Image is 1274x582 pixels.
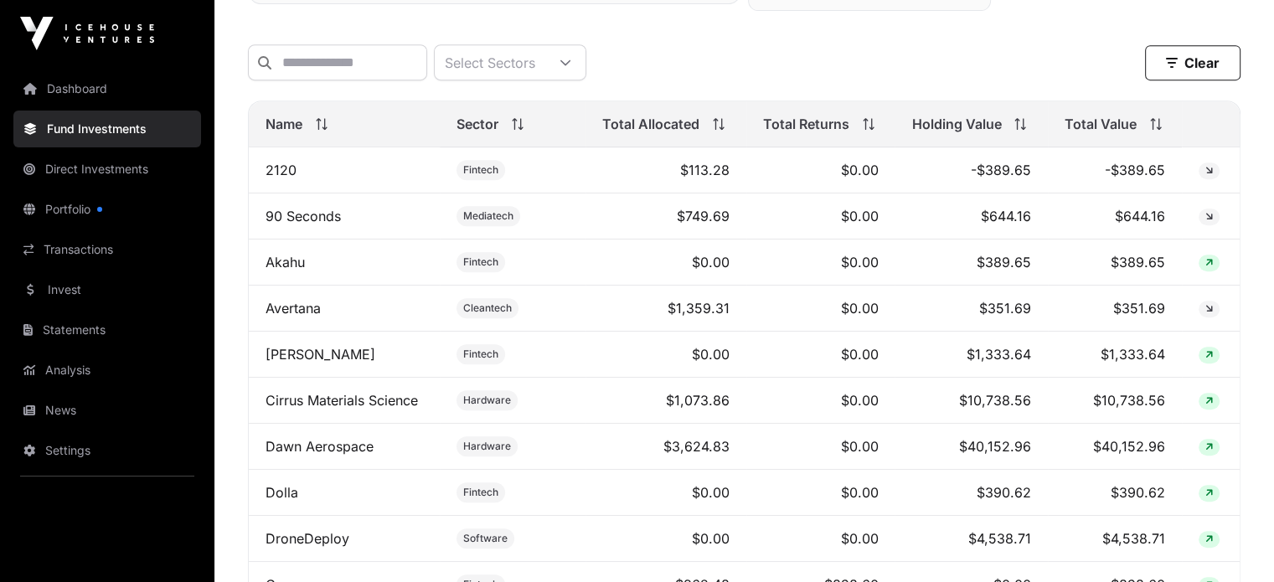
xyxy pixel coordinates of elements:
[1190,502,1274,582] iframe: Chat Widget
[895,286,1047,332] td: $351.69
[585,147,745,193] td: $113.28
[585,193,745,239] td: $749.69
[266,162,297,178] a: 2120
[895,470,1047,516] td: $390.62
[746,332,895,378] td: $0.00
[20,17,154,50] img: Icehouse Ventures Logo
[266,300,321,317] a: Avertana
[266,114,302,134] span: Name
[585,332,745,378] td: $0.00
[13,191,201,228] a: Portfolio
[895,147,1047,193] td: -$389.65
[463,163,498,177] span: Fintech
[266,254,305,270] a: Akahu
[266,530,349,547] a: DroneDeploy
[895,239,1047,286] td: $389.65
[585,470,745,516] td: $0.00
[266,346,375,363] a: [PERSON_NAME]
[1048,470,1182,516] td: $390.62
[463,348,498,361] span: Fintech
[585,516,745,562] td: $0.00
[13,231,201,268] a: Transactions
[585,424,745,470] td: $3,624.83
[463,301,512,315] span: Cleantech
[911,114,1001,134] span: Holding Value
[746,470,895,516] td: $0.00
[585,286,745,332] td: $1,359.31
[463,440,511,453] span: Hardware
[895,424,1047,470] td: $40,152.96
[1048,239,1182,286] td: $389.65
[463,532,508,545] span: Software
[13,70,201,107] a: Dashboard
[463,394,511,407] span: Hardware
[13,432,201,469] a: Settings
[1048,147,1182,193] td: -$389.65
[1048,516,1182,562] td: $4,538.71
[585,239,745,286] td: $0.00
[13,352,201,389] a: Analysis
[456,114,498,134] span: Sector
[13,392,201,429] a: News
[435,45,545,80] div: Select Sectors
[1048,378,1182,424] td: $10,738.56
[1065,114,1137,134] span: Total Value
[1048,424,1182,470] td: $40,152.96
[463,209,513,223] span: Mediatech
[13,312,201,348] a: Statements
[13,111,201,147] a: Fund Investments
[266,438,374,455] a: Dawn Aerospace
[746,286,895,332] td: $0.00
[763,114,849,134] span: Total Returns
[266,484,298,501] a: Dolla
[746,193,895,239] td: $0.00
[463,255,498,269] span: Fintech
[1048,286,1182,332] td: $351.69
[13,271,201,308] a: Invest
[602,114,699,134] span: Total Allocated
[1145,45,1240,80] button: Clear
[746,147,895,193] td: $0.00
[1048,332,1182,378] td: $1,333.64
[895,193,1047,239] td: $644.16
[746,239,895,286] td: $0.00
[746,424,895,470] td: $0.00
[746,378,895,424] td: $0.00
[266,208,341,224] a: 90 Seconds
[895,332,1047,378] td: $1,333.64
[13,151,201,188] a: Direct Investments
[895,516,1047,562] td: $4,538.71
[1048,193,1182,239] td: $644.16
[266,392,418,409] a: Cirrus Materials Science
[746,516,895,562] td: $0.00
[895,378,1047,424] td: $10,738.56
[463,486,498,499] span: Fintech
[585,378,745,424] td: $1,073.86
